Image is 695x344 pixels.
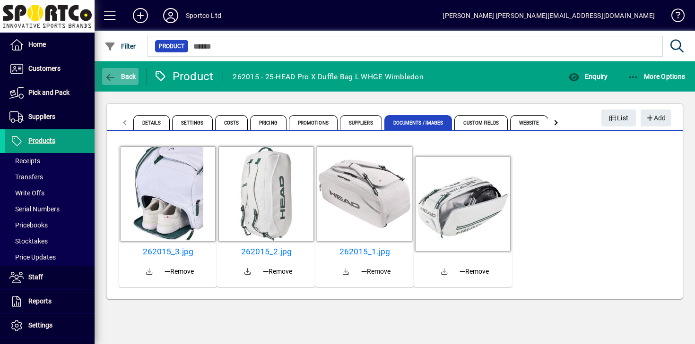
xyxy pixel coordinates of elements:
span: Customers [28,65,61,72]
a: Receipts [5,153,95,169]
button: List [601,109,636,126]
a: 262015_2.jpg [221,247,312,257]
span: Filter [104,42,136,50]
span: Price Updates [9,253,56,261]
a: Download [236,260,259,283]
a: Knowledge Base [664,2,683,33]
span: Home [28,41,46,48]
span: Suppliers [340,115,382,130]
span: Transfers [9,173,43,181]
span: Documents / Images [384,115,452,130]
a: Home [5,33,95,57]
button: Back [102,68,139,85]
span: Details [133,115,170,130]
a: Reports [5,290,95,313]
span: Website [510,115,548,130]
div: Sportco Ltd [186,8,221,23]
a: Download [335,260,357,283]
button: Add [125,7,156,24]
span: Reports [28,297,52,305]
button: Remove [456,263,493,280]
a: Write Offs [5,185,95,201]
a: 262015_1.jpg [319,247,410,257]
button: Filter [102,38,139,55]
span: Remove [165,267,194,277]
span: Add [645,110,666,126]
span: More Options [628,73,686,80]
a: Settings [5,314,95,337]
span: Stocktakes [9,237,48,245]
span: Staff [28,273,43,281]
a: Staff [5,266,95,289]
button: More Options [625,68,688,85]
button: Add [641,109,671,126]
button: Remove [259,263,296,280]
a: Transfers [5,169,95,185]
span: Settings [28,321,52,329]
span: Product [159,42,184,51]
span: Write Offs [9,189,44,197]
a: 262015_3.jpg [122,247,213,257]
span: Back [104,73,136,80]
div: Product [154,69,214,84]
span: Costs [215,115,248,130]
span: Products [28,137,55,144]
span: Enquiry [568,73,608,80]
button: Enquiry [566,68,610,85]
a: Download [138,260,161,283]
span: Pick and Pack [28,89,69,96]
button: Remove [161,263,198,280]
div: 262015 - 25-HEAD Pro X Duffle Bag L WHGE Wimbledon [233,69,424,84]
span: Receipts [9,157,40,165]
a: Suppliers [5,105,95,129]
span: Settings [172,115,213,130]
span: Pricebooks [9,221,48,229]
a: Download [433,260,456,283]
a: Pricebooks [5,217,95,233]
button: Remove [357,263,394,280]
div: [PERSON_NAME] [PERSON_NAME][EMAIL_ADDRESS][DOMAIN_NAME] [443,8,655,23]
span: Remove [460,267,489,277]
app-page-header-button: Back [95,68,147,85]
span: Remove [361,267,391,277]
span: Promotions [289,115,338,130]
a: Pick and Pack [5,81,95,105]
span: Pricing [250,115,287,130]
button: Profile [156,7,186,24]
a: Price Updates [5,249,95,265]
span: Suppliers [28,113,55,120]
span: Remove [263,267,292,277]
span: Serial Numbers [9,205,60,213]
span: Custom Fields [454,115,507,130]
a: Serial Numbers [5,201,95,217]
a: Stocktakes [5,233,95,249]
span: List [609,110,629,126]
a: Customers [5,57,95,81]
